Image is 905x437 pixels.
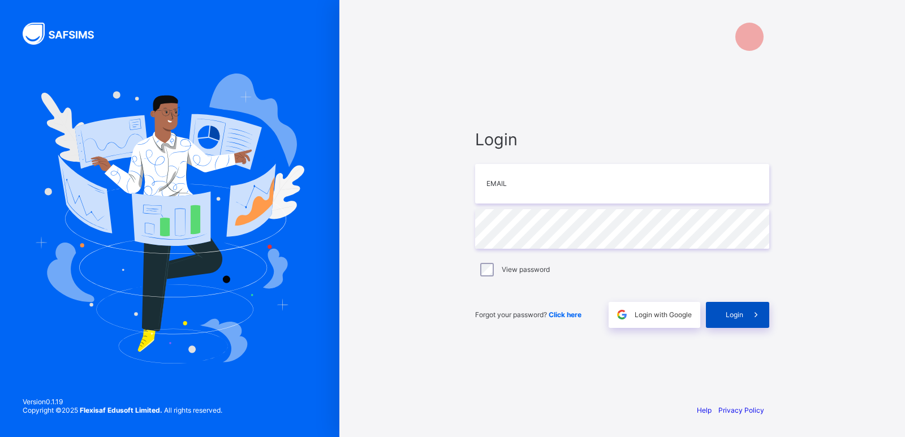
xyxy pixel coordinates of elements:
span: Login with Google [635,310,692,319]
label: View password [502,265,550,274]
a: Privacy Policy [718,406,764,414]
span: Login [726,310,743,319]
a: Help [697,406,712,414]
a: Click here [549,310,581,319]
span: Copyright © 2025 All rights reserved. [23,406,222,414]
img: google.396cfc9801f0270233282035f929180a.svg [615,308,628,321]
span: Version 0.1.19 [23,397,222,406]
img: Hero Image [35,73,304,363]
span: Login [475,129,769,149]
span: Forgot your password? [475,310,581,319]
strong: Flexisaf Edusoft Limited. [80,406,162,414]
img: SAFSIMS Logo [23,23,107,45]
